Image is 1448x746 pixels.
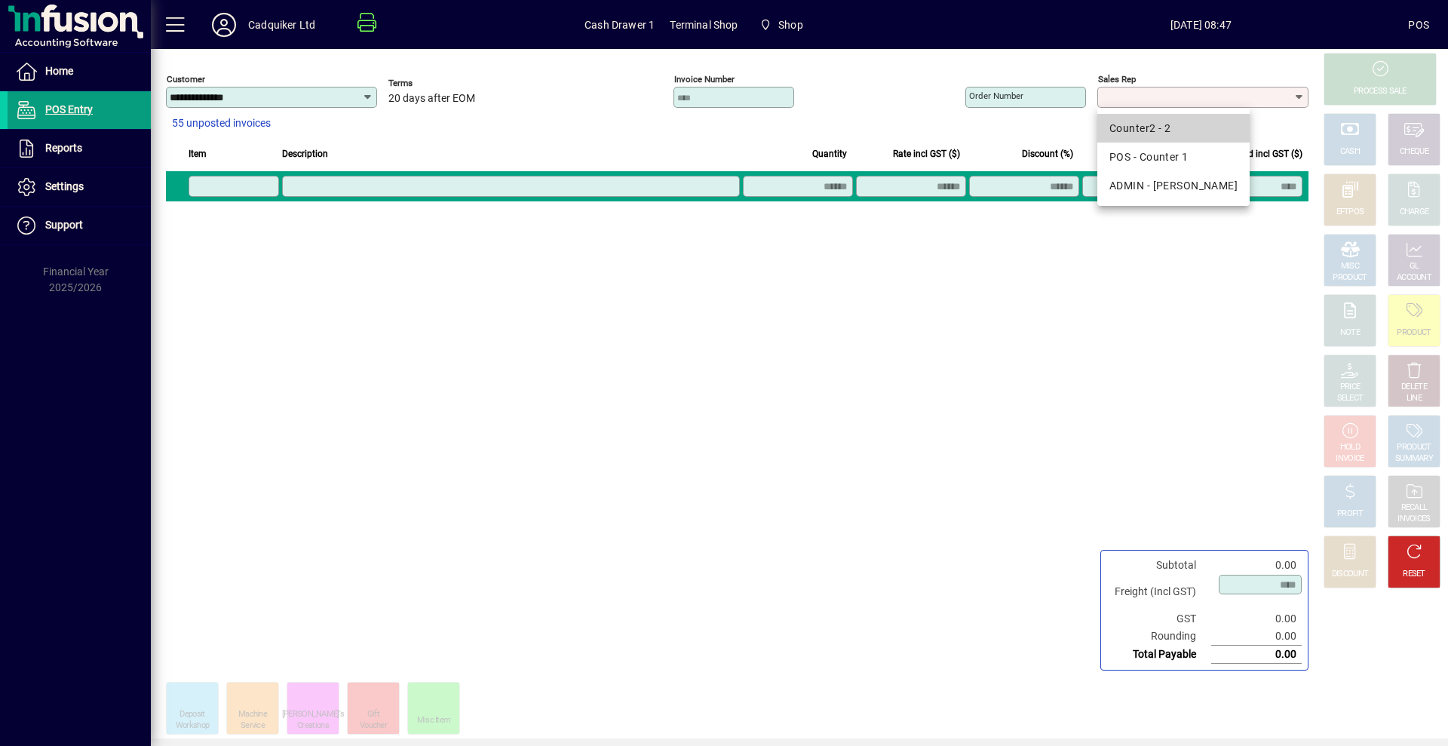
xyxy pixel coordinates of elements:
[1395,453,1433,465] div: SUMMARY
[388,93,475,105] span: 20 days after EOM
[8,130,151,167] a: Reports
[1397,514,1430,525] div: INVOICES
[1340,442,1360,453] div: HOLD
[1336,453,1364,465] div: INVOICE
[1400,207,1429,218] div: CHARGE
[812,146,847,162] span: Quantity
[1354,86,1407,97] div: PROCESS SALE
[1401,382,1427,393] div: DELETE
[893,146,960,162] span: Rate incl GST ($)
[45,65,73,77] span: Home
[1336,207,1364,218] div: EFTPOS
[1109,149,1238,165] div: POS - Counter 1
[1107,646,1211,664] td: Total Payable
[1107,574,1211,610] td: Freight (Incl GST)
[753,11,809,38] span: Shop
[417,715,451,726] div: Misc Item
[1107,610,1211,628] td: GST
[167,74,205,84] mat-label: Customer
[1400,146,1428,158] div: CHEQUE
[1211,610,1302,628] td: 0.00
[674,74,735,84] mat-label: Invoice number
[1337,508,1363,520] div: PROFIT
[8,207,151,244] a: Support
[45,180,84,192] span: Settings
[1401,502,1428,514] div: RECALL
[1410,261,1419,272] div: GL
[1332,569,1368,580] div: DISCOUNT
[1211,646,1302,664] td: 0.00
[1333,272,1367,284] div: PRODUCT
[241,720,265,732] div: Service
[1341,261,1359,272] div: MISC
[45,219,83,231] span: Support
[367,709,379,720] div: Gift
[1022,146,1073,162] span: Discount (%)
[1340,146,1360,158] div: CASH
[1397,272,1431,284] div: ACCOUNT
[1109,121,1238,137] div: Counter2 - 2
[238,709,267,720] div: Machine
[172,115,271,131] span: 55 unposted invoices
[45,142,82,154] span: Reports
[45,103,93,115] span: POS Entry
[297,720,329,732] div: Creations
[1397,442,1431,453] div: PRODUCT
[993,13,1408,37] span: [DATE] 08:47
[1098,74,1136,84] mat-label: Sales rep
[1211,557,1302,574] td: 0.00
[200,11,248,38] button: Profile
[1397,327,1431,339] div: PRODUCT
[1097,143,1250,171] mat-option: POS - Counter 1
[1403,569,1425,580] div: RESET
[8,53,151,91] a: Home
[8,168,151,206] a: Settings
[1340,327,1360,339] div: NOTE
[360,720,387,732] div: Voucher
[282,709,345,720] div: [PERSON_NAME]'s
[1337,393,1364,404] div: SELECT
[670,13,738,37] span: Terminal Shop
[166,110,277,137] button: 55 unposted invoices
[1340,382,1361,393] div: PRICE
[1107,628,1211,646] td: Rounding
[778,13,803,37] span: Shop
[189,146,207,162] span: Item
[176,720,209,732] div: Workshop
[1407,393,1422,404] div: LINE
[1226,146,1302,162] span: Extend incl GST ($)
[1408,13,1429,37] div: POS
[282,146,328,162] span: Description
[1097,114,1250,143] mat-option: Counter2 - 2
[1107,557,1211,574] td: Subtotal
[388,78,479,88] span: Terms
[1211,628,1302,646] td: 0.00
[1109,178,1238,194] div: ADMIN - [PERSON_NAME]
[179,709,204,720] div: Deposit
[969,91,1023,101] mat-label: Order number
[584,13,655,37] span: Cash Drawer 1
[248,13,315,37] div: Cadquiker Ltd
[1097,171,1250,200] mat-option: ADMIN - Yvonne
